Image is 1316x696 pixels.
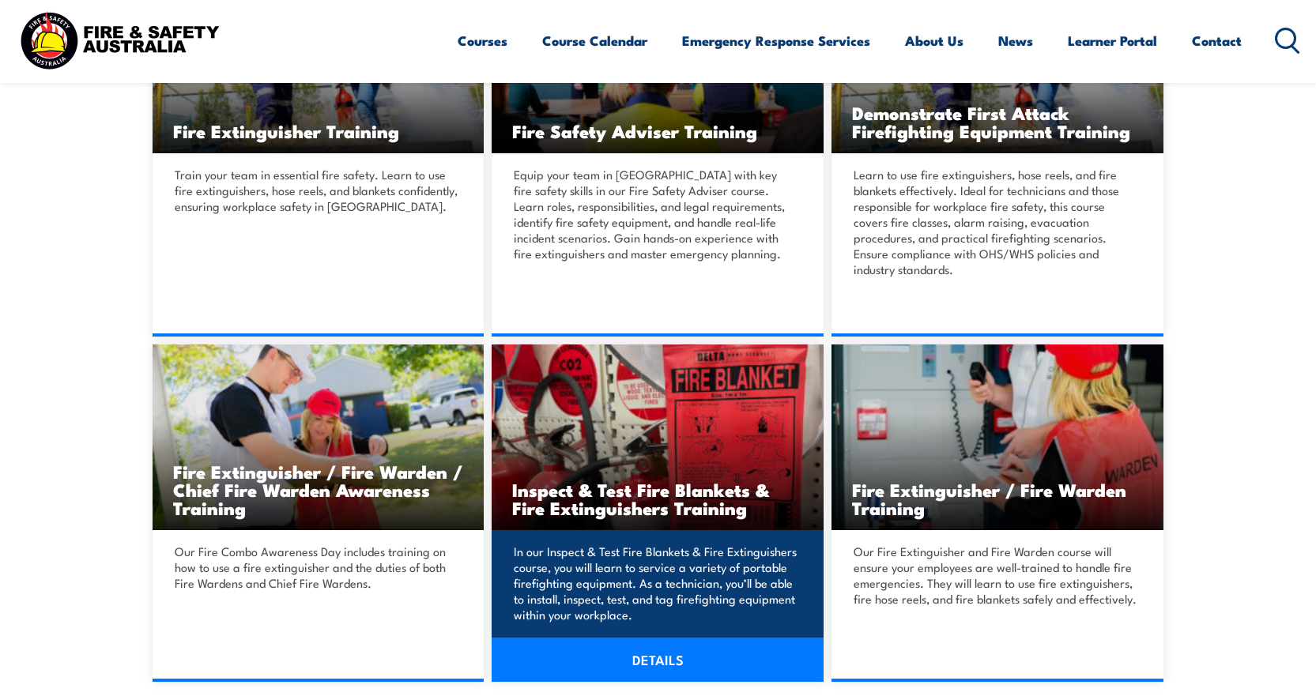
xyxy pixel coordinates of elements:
p: Our Fire Combo Awareness Day includes training on how to use a fire extinguisher and the duties o... [175,544,458,591]
a: Learner Portal [1068,20,1157,62]
h3: Fire Extinguisher / Fire Warden / Chief Fire Warden Awareness Training [173,462,464,517]
a: About Us [905,20,963,62]
a: Fire Extinguisher / Fire Warden Training [831,344,1163,530]
img: Fire Combo Awareness Day [153,344,485,530]
a: Contact [1192,20,1242,62]
p: Train your team in essential fire safety. Learn to use fire extinguishers, hose reels, and blanke... [175,167,458,214]
h3: Fire Extinguisher / Fire Warden Training [852,480,1143,517]
a: DETAILS [492,638,824,682]
p: Learn to use fire extinguishers, hose reels, and fire blankets effectively. Ideal for technicians... [854,167,1137,277]
h3: Fire Safety Adviser Training [512,122,803,140]
a: Emergency Response Services [682,20,870,62]
img: Fire Extinguisher Fire Warden Training [831,344,1163,530]
h3: Inspect & Test Fire Blankets & Fire Extinguishers Training [512,480,803,517]
a: Course Calendar [542,20,647,62]
a: Courses [458,20,507,62]
p: In our Inspect & Test Fire Blankets & Fire Extinguishers course, you will learn to service a vari... [514,544,797,623]
a: News [998,20,1033,62]
h3: Demonstrate First Attack Firefighting Equipment Training [852,103,1143,140]
img: Inspect & Test Fire Blankets & Fire Extinguishers Training [492,344,824,530]
p: Our Fire Extinguisher and Fire Warden course will ensure your employees are well-trained to handl... [854,544,1137,607]
a: Fire Extinguisher / Fire Warden / Chief Fire Warden Awareness Training [153,344,485,530]
h3: Fire Extinguisher Training [173,122,464,140]
p: Equip your team in [GEOGRAPHIC_DATA] with key fire safety skills in our Fire Safety Adviser cours... [514,167,797,261]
